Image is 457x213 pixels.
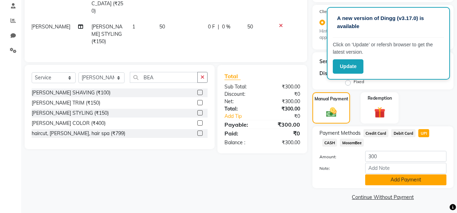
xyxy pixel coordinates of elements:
div: ₹300.00 [262,120,305,129]
span: 0 % [222,23,230,31]
div: ₹0 [262,129,305,138]
label: Fixed [354,79,364,85]
div: ₹300.00 [262,83,305,91]
small: Hint : CGST + SGST will be applied [319,28,378,41]
div: [PERSON_NAME] TRIM (₹150) [32,99,100,107]
p: A new version of Dingg (v3.17.0) is available [337,14,440,30]
span: 1 [132,24,135,30]
div: ₹0 [262,91,305,98]
span: 0 F [208,23,215,31]
span: Total [224,73,241,80]
div: Total: [219,105,262,113]
div: Net: [219,98,262,105]
button: Update [333,59,363,74]
div: ₹300.00 [262,98,305,105]
div: [PERSON_NAME] COLOR (₹400) [32,120,106,127]
div: ₹300.00 [262,105,305,113]
div: ₹300.00 [262,139,305,146]
label: Note: [314,165,360,172]
a: Add Tip [219,113,269,120]
a: Continue Without Payment [314,194,452,201]
span: Payment Methods [319,129,361,137]
img: _cash.svg [323,106,340,118]
p: Click on ‘Update’ or refersh browser to get the latest version. [333,41,444,56]
div: Paid: [219,129,262,138]
div: Discount: [319,70,341,77]
span: 50 [247,24,253,30]
div: [PERSON_NAME] SHAVING (₹100) [32,89,110,96]
span: Debit Card [391,129,415,137]
div: Sub Total: [219,83,262,91]
div: Payable: [219,120,262,129]
label: Manual Payment [315,96,348,102]
span: UPI [418,129,429,137]
span: Credit Card [363,129,389,137]
span: CASH [322,139,337,147]
button: Add Payment [365,174,446,185]
span: [PERSON_NAME] [31,24,70,30]
label: Amount: [314,154,360,160]
input: Add Note [365,163,446,174]
span: [PERSON_NAME] STYLING (₹150) [91,24,122,45]
label: Redemption [368,95,392,101]
span: | [218,23,219,31]
input: Search or Scan [130,72,198,83]
div: Discount: [219,91,262,98]
div: haircut, [PERSON_NAME], hair spa (₹799) [32,130,125,137]
label: Client State [319,8,342,15]
div: Service Total: [319,58,351,65]
div: ₹0 [269,113,305,120]
span: 50 [159,24,165,30]
div: [PERSON_NAME] STYLING (₹150) [32,109,109,117]
span: MosamBee [340,139,364,147]
input: Amount [365,151,446,162]
div: Balance : [219,139,262,146]
img: _gift.svg [371,106,389,119]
